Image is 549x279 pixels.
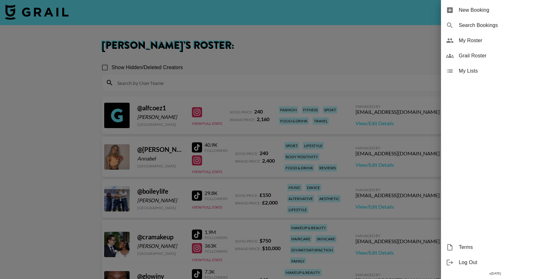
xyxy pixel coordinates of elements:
[441,18,549,33] div: Search Bookings
[441,255,549,270] div: Log Out
[459,22,544,29] span: Search Bookings
[459,52,544,60] span: Grail Roster
[441,270,549,277] div: v [DATE]
[441,240,549,255] div: Terms
[459,37,544,44] span: My Roster
[459,243,544,251] span: Terms
[459,67,544,75] span: My Lists
[441,33,549,48] div: My Roster
[441,48,549,63] div: Grail Roster
[441,3,549,18] div: New Booking
[441,63,549,79] div: My Lists
[459,6,544,14] span: New Booking
[459,259,544,266] span: Log Out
